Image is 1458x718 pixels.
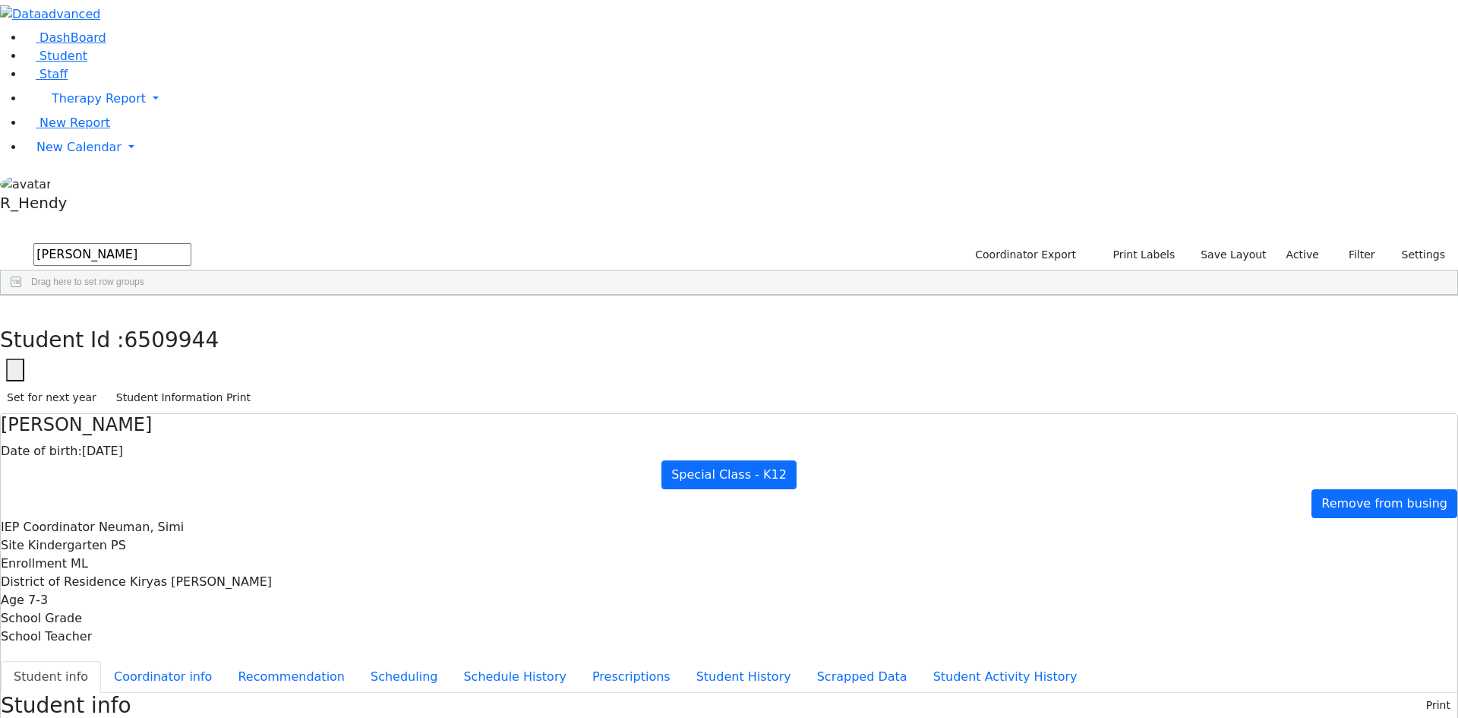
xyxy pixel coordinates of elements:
button: Save Layout [1194,243,1273,267]
span: New Calendar [36,140,121,154]
span: DashBoard [39,30,106,45]
span: Staff [39,67,68,81]
label: Enrollment [1,555,67,573]
a: New Report [24,115,110,130]
a: New Calendar [24,132,1458,163]
div: [DATE] [1,442,1457,460]
a: Staff [24,67,68,81]
button: Settings [1382,243,1452,267]
label: District of Residence [1,573,126,591]
button: Scrapped Data [804,661,920,693]
button: Student Information Print [109,386,257,410]
span: Student [39,49,87,63]
label: IEP Coordinator [1,518,95,536]
label: Active [1280,243,1326,267]
button: Student info [1,661,101,693]
span: Kindergarten PS [28,538,126,552]
label: Site [1,536,24,555]
label: Age [1,591,24,609]
span: ML [71,556,88,571]
button: Prescriptions [579,661,683,693]
button: Filter [1329,243,1382,267]
button: Student Activity History [920,661,1090,693]
a: Remove from busing [1311,489,1457,518]
span: Drag here to set row groups [31,277,144,287]
span: Therapy Report [52,91,146,106]
button: Schedule History [450,661,579,693]
button: Scheduling [358,661,450,693]
span: Kiryas [PERSON_NAME] [130,574,272,589]
button: Print Labels [1095,243,1182,267]
label: Date of birth: [1,442,82,460]
a: Special Class - K12 [661,460,797,489]
input: Search [33,243,191,266]
h4: [PERSON_NAME] [1,414,1457,436]
span: Remove from busing [1321,496,1447,511]
a: DashBoard [24,30,106,45]
label: School Teacher [1,628,92,646]
span: 7-3 [28,593,48,607]
label: School Grade [1,609,82,628]
button: Coordinator Export [965,243,1083,267]
span: 6509944 [125,327,219,353]
button: Print [1419,694,1457,717]
span: New Report [39,115,110,130]
button: Coordinator info [101,661,225,693]
span: Neuman, Simi [99,520,184,534]
button: Student History [683,661,804,693]
a: Student [24,49,87,63]
a: Therapy Report [24,84,1458,114]
button: Recommendation [225,661,358,693]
